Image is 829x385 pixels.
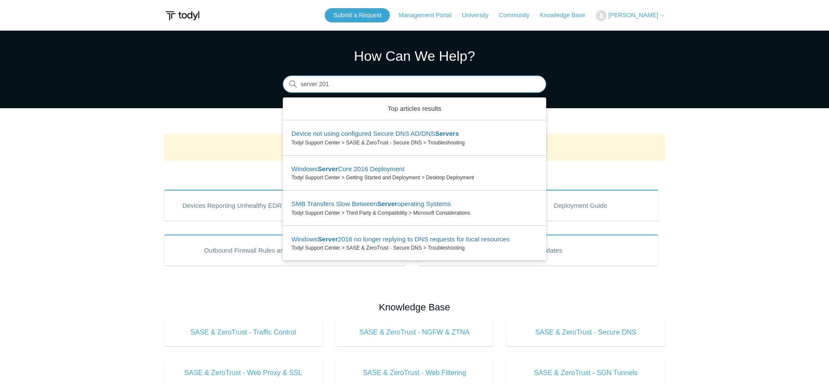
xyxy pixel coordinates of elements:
em: Server [318,165,338,172]
a: University [462,11,497,20]
h2: Knowledge Base [164,300,665,314]
zd-autocomplete-breadcrumbs-multibrand: Todyl Support Center > SASE & ZeroTrust - Secure DNS > Troubleshooting [291,139,538,147]
img: Todyl Support Center Help Center home page [164,8,201,24]
a: Management Portal [399,11,460,20]
a: Devices Reporting Unhealthy EDR States [164,190,320,221]
em: Servers [435,130,459,137]
a: SASE & ZeroTrust - NGFW & ZTNA [335,319,494,346]
em: Server [318,235,338,243]
zd-autocomplete-header: Top articles results [283,97,546,121]
button: [PERSON_NAME] [596,10,665,21]
span: SASE & ZeroTrust - SGN Tunnels [519,368,652,378]
h1: How Can We Help? [283,46,546,66]
span: SASE & ZeroTrust - NGFW & ZTNA [348,327,481,338]
em: Server [377,200,397,207]
span: SASE & ZeroTrust - Web Filtering [348,368,481,378]
span: SASE & ZeroTrust - Web Proxy & SSL [177,368,310,378]
zd-autocomplete-title-multibrand: Suggested result 3 SMB Transfers Slow Between Server operating Systems [291,200,451,209]
h2: Popular Articles [164,168,665,182]
zd-autocomplete-breadcrumbs-multibrand: Todyl Support Center > Getting Started and Deployment > Desktop Deployment [291,174,538,182]
span: SASE & ZeroTrust - Secure DNS [519,327,652,338]
input: Search [283,76,546,93]
zd-autocomplete-title-multibrand: Suggested result 2 Windows Server Core 2016 Deployment [291,165,405,174]
a: SASE & ZeroTrust - Secure DNS [506,319,665,346]
zd-autocomplete-title-multibrand: Suggested result 4 Windows Server 2016 no longer replying to DNS requests for local resources [291,235,509,244]
a: Community [499,11,538,20]
a: Deployment Guide [502,190,658,221]
zd-autocomplete-breadcrumbs-multibrand: Todyl Support Center > Third Party & Compatibility > Microsoft Considerations [291,209,538,217]
a: Submit a Request [325,8,390,22]
a: SASE & ZeroTrust - Traffic Control [164,319,323,346]
span: [PERSON_NAME] [608,12,658,19]
a: Knowledge Base [540,11,594,20]
zd-autocomplete-breadcrumbs-multibrand: Todyl Support Center > SASE & ZeroTrust - Secure DNS > Troubleshooting [291,244,538,252]
zd-autocomplete-title-multibrand: Suggested result 1 Device not using configured Secure DNS AD/DNS Servers [291,130,459,139]
span: SASE & ZeroTrust - Traffic Control [177,327,310,338]
a: Outbound Firewall Rules and IPs used by SGN Connect [164,235,405,266]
